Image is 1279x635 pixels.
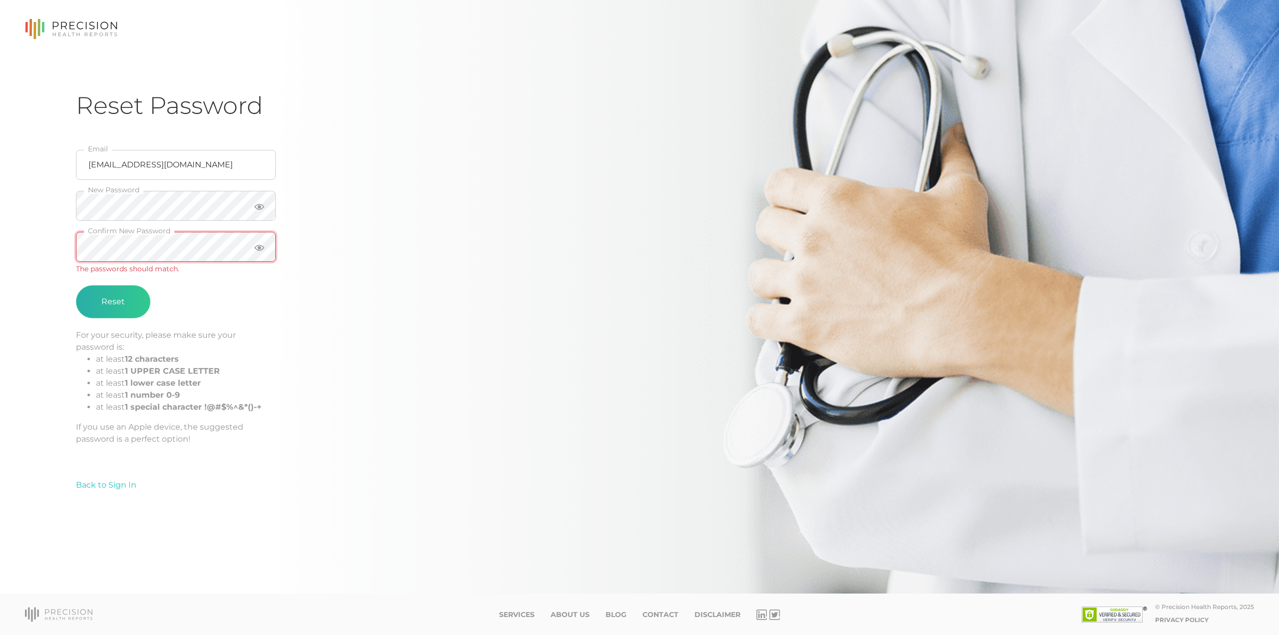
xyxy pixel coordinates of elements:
li: at least [96,389,276,401]
div: © Precision Health Reports, 2025 [1155,603,1254,611]
li: at least [96,365,276,377]
a: Blog [606,611,627,619]
b: 1 special character !@#$%^&*()-+ [125,402,262,412]
a: Contact [642,611,678,619]
img: SSL site seal - click to verify [1082,607,1147,623]
a: Services [499,611,535,619]
h1: Reset Password [76,91,1203,120]
li: at least [96,401,276,413]
b: 1 UPPER CASE LETTER [125,366,220,376]
div: For your security, please make sure your password is: If you use an Apple device, the suggested p... [76,329,276,445]
a: Privacy Policy [1155,616,1209,624]
li: at least [96,353,276,365]
a: About Us [551,611,590,619]
div: The passwords should match. [76,264,276,274]
button: Reset [76,285,150,318]
a: Disclaimer [694,611,740,619]
li: at least [96,377,276,389]
b: 1 number 0-9 [125,390,180,400]
a: Back to Sign In [76,480,136,490]
input: Email [76,150,276,180]
b: 12 characters [125,354,179,364]
b: 1 lower case letter [125,378,201,388]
